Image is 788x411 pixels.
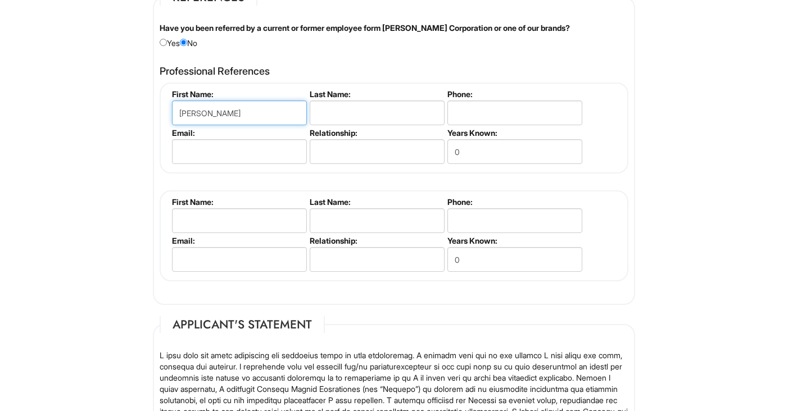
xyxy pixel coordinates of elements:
[160,316,325,333] legend: Applicant's Statement
[172,197,305,207] label: First Name:
[447,128,581,138] label: Years Known:
[172,128,305,138] label: Email:
[447,89,581,99] label: Phone:
[172,89,305,99] label: First Name:
[160,66,628,77] h4: Professional References
[160,22,570,34] label: Have you been referred by a current or former employee form [PERSON_NAME] Corporation or one of o...
[447,197,581,207] label: Phone:
[172,236,305,245] label: Email:
[310,236,443,245] label: Relationship:
[310,89,443,99] label: Last Name:
[310,197,443,207] label: Last Name:
[151,22,637,49] div: Yes No
[310,128,443,138] label: Relationship:
[447,236,581,245] label: Years Known:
